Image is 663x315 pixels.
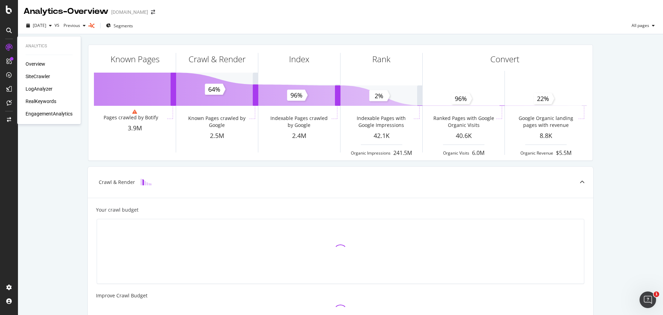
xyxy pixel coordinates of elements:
button: All pages [629,20,657,31]
div: Crawl & Render [189,53,246,65]
div: Rank [372,53,391,65]
a: RealKeywords [26,98,56,105]
div: Analytics - Overview [23,6,108,17]
iframe: Intercom live chat [640,291,656,308]
div: arrow-right-arrow-left [151,10,155,15]
span: vs [55,21,61,28]
div: 241.5M [393,149,412,157]
div: Indexable Pages crawled by Google [268,115,330,129]
button: Previous [61,20,88,31]
div: 3.9M [94,124,176,133]
div: Pages crawled by Botify [104,114,158,121]
button: Segments [103,20,136,31]
div: 42.1K [340,131,422,140]
div: [DOMAIN_NAME] [111,9,148,16]
div: Your crawl budget [96,206,138,213]
a: LogAnalyzer [26,85,52,92]
div: Organic Impressions [351,150,391,156]
a: SiteCrawler [26,73,50,80]
div: 2.5M [176,131,258,140]
a: EngagementAnalytics [26,110,73,117]
div: Indexable Pages with Google Impressions [350,115,412,129]
span: 2025 Sep. 26th [33,22,46,28]
a: Overview [26,61,45,67]
div: Analytics [26,43,73,49]
div: Known Pages [110,53,160,65]
div: 2.4M [258,131,340,140]
div: Improve Crawl Budget [96,292,585,299]
span: Segments [114,23,133,29]
img: block-icon [141,179,152,185]
div: Crawl & Render [99,179,135,186]
span: Previous [61,22,80,28]
div: Known Pages crawled by Google [186,115,248,129]
button: [DATE] [23,20,55,31]
div: Index [289,53,309,65]
span: 1 [654,291,659,297]
span: All pages [629,22,649,28]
